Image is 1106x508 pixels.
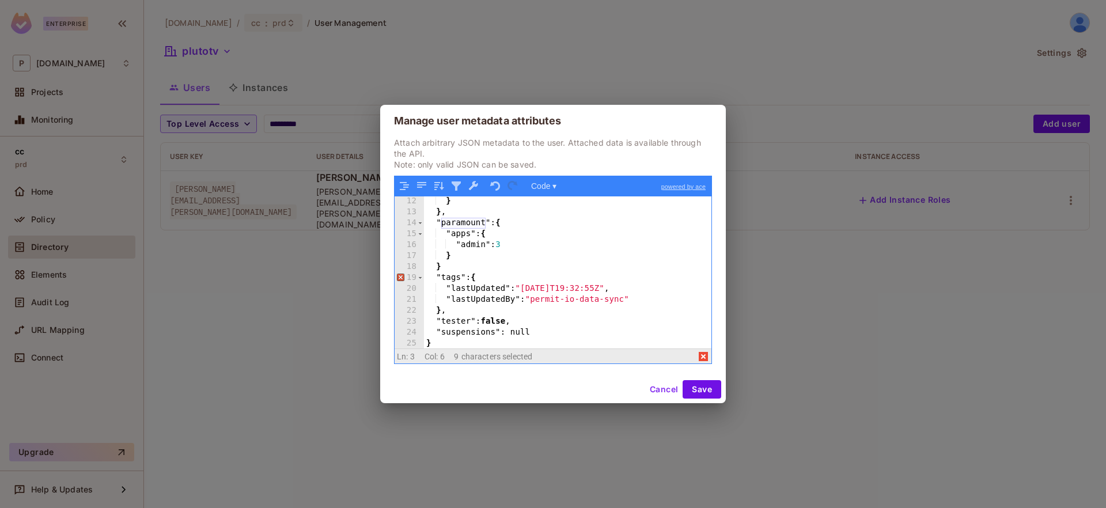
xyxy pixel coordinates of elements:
[697,350,711,363] span: parse error on line 18
[425,352,438,361] span: Col:
[395,327,424,338] div: 24
[395,218,424,229] div: 14
[440,352,445,361] span: 6
[410,352,415,361] span: 3
[394,137,712,170] p: Attach arbitrary JSON metadata to the user. Attached data is available through the API. Note: onl...
[683,380,721,399] button: Save
[395,196,424,207] div: 12
[395,251,424,261] div: 17
[395,338,424,349] div: 25
[395,240,424,251] div: 16
[395,283,424,294] div: 20
[488,179,503,194] button: Undo last action (Ctrl+Z)
[461,352,533,361] span: characters selected
[527,179,560,194] button: Code ▾
[645,380,683,399] button: Cancel
[449,179,464,194] button: Filter, sort, or transform contents
[505,179,520,194] button: Redo (Ctrl+Shift+Z)
[397,179,412,194] button: Format JSON data, with proper indentation and line feeds (Ctrl+I)
[466,179,481,194] button: Repair JSON: fix quotes and escape characters, remove comments and JSONP notation, turn JavaScrip...
[395,305,424,316] div: 22
[395,261,424,272] div: 18
[431,179,446,194] button: Sort contents
[395,316,424,327] div: 23
[395,294,424,305] div: 21
[395,229,424,240] div: 15
[414,179,429,194] button: Compact JSON data, remove all whitespaces (Ctrl+Shift+I)
[397,352,408,361] span: Ln:
[454,352,459,361] span: 9
[395,207,424,218] div: 13
[395,272,424,283] div: 19
[380,105,726,137] h2: Manage user metadata attributes
[656,176,711,197] a: powered by ace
